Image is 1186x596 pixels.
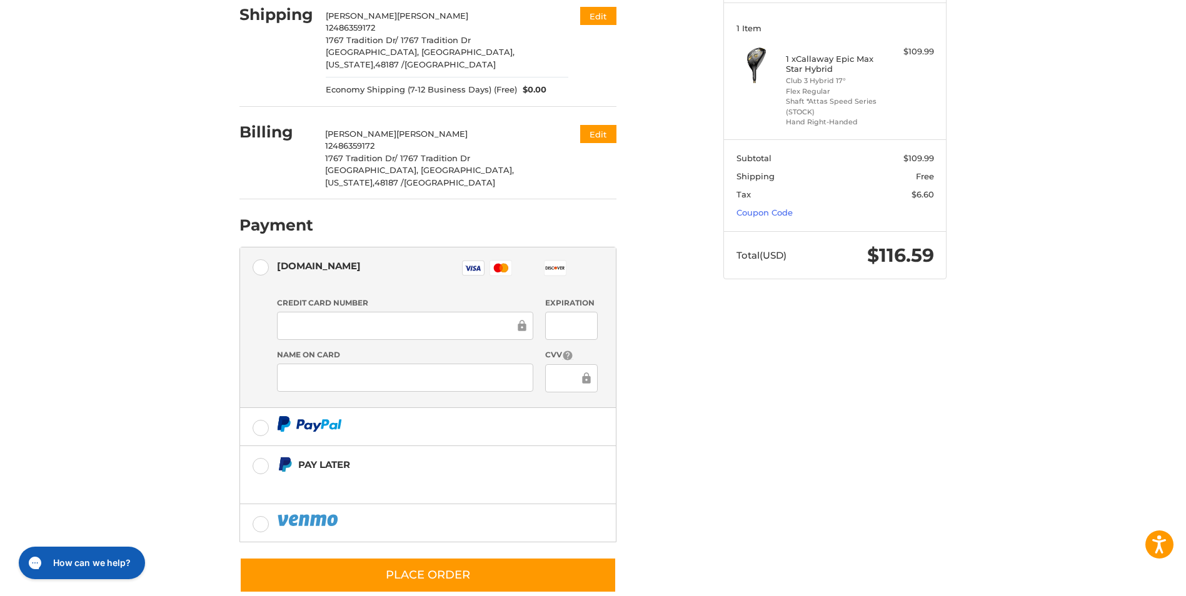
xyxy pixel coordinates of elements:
[517,84,547,96] span: $0.00
[397,11,468,21] span: [PERSON_NAME]
[736,189,751,199] span: Tax
[277,256,361,276] div: [DOMAIN_NAME]
[298,454,538,475] div: Pay Later
[903,153,934,163] span: $109.99
[786,54,882,74] h4: 1 x Callaway Epic Max Star Hybrid
[239,216,313,235] h2: Payment
[394,153,470,163] span: / 1767 Tradition Dr
[325,129,396,139] span: [PERSON_NAME]
[326,84,517,96] span: Economy Shipping (7-12 Business Days) (Free)
[239,5,313,24] h2: Shipping
[277,477,538,489] iframe: PayPal Message 2
[786,86,882,97] li: Flex Regular
[277,512,341,528] img: PayPal icon
[395,35,471,45] span: / 1767 Tradition Dr
[13,542,149,584] iframe: Gorgias live chat messenger
[326,59,375,69] span: [US_STATE],
[736,207,793,217] a: Coupon Code
[916,171,934,181] span: Free
[867,244,934,267] span: $116.59
[325,153,394,163] span: 1767 Tradition Dr
[545,349,597,361] label: CVV
[736,171,775,181] span: Shipping
[277,416,342,432] img: PayPal icon
[326,47,515,57] span: [GEOGRAPHIC_DATA], [GEOGRAPHIC_DATA],
[326,22,375,32] span: 12486359172
[885,46,934,58] div: $109.99
[786,117,882,127] li: Hand Right-Handed
[375,59,405,69] span: 48187 /
[404,177,495,187] span: [GEOGRAPHIC_DATA]
[239,122,313,142] h2: Billing
[580,125,616,143] button: Edit
[786,96,882,117] li: Shaft *Attas Speed Series (STOCK)
[396,129,468,139] span: [PERSON_NAME]
[277,457,293,472] img: Pay Later icon
[786,76,882,86] li: Club 3 Hybrid 17°
[1083,562,1186,596] iframe: Google Customer Reviews
[736,249,786,261] span: Total (USD)
[325,141,374,151] span: 12486359172
[405,59,496,69] span: [GEOGRAPHIC_DATA]
[277,349,533,360] label: Name on Card
[239,557,616,593] button: Place Order
[325,165,514,175] span: [GEOGRAPHIC_DATA], [GEOGRAPHIC_DATA],
[736,23,934,33] h3: 1 Item
[736,153,771,163] span: Subtotal
[326,35,395,45] span: 1767 Tradition Dr
[912,189,934,199] span: $6.60
[374,177,404,187] span: 48187 /
[326,11,397,21] span: [PERSON_NAME]
[325,177,374,187] span: [US_STATE],
[545,297,597,309] label: Expiration
[277,297,533,309] label: Credit Card Number
[580,7,616,25] button: Edit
